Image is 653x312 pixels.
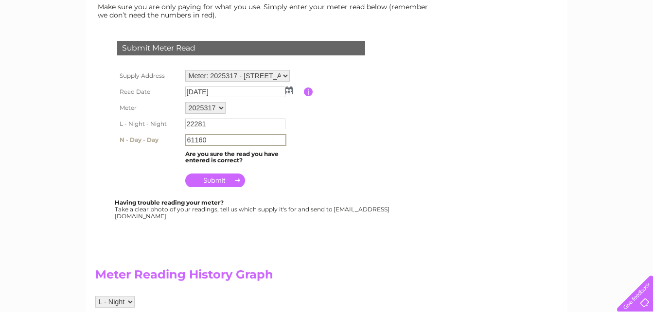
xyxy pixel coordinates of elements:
[568,41,582,49] a: Blog
[588,41,612,49] a: Contact
[185,173,245,187] input: Submit
[115,199,224,206] b: Having trouble reading your meter?
[482,41,500,49] a: Water
[115,116,183,132] th: L - Night - Night
[23,25,72,55] img: logo.png
[95,0,436,21] td: Make sure you are only paying for what you use. Simply enter your meter read below (remember we d...
[115,68,183,84] th: Supply Address
[183,148,304,167] td: Are you sure the read you have entered is correct?
[621,41,644,49] a: Log out
[285,87,293,94] img: ...
[115,84,183,100] th: Read Date
[304,87,313,96] input: Information
[533,41,563,49] a: Telecoms
[115,199,391,219] div: Take a clear photo of your readings, tell us which supply it's for and send to [EMAIL_ADDRESS][DO...
[506,41,528,49] a: Energy
[117,41,365,55] div: Submit Meter Read
[115,100,183,116] th: Meter
[470,5,537,17] a: 0333 014 3131
[97,5,557,47] div: Clear Business is a trading name of Verastar Limited (registered in [GEOGRAPHIC_DATA] No. 3667643...
[95,268,436,286] h2: Meter Reading History Graph
[115,132,183,148] th: N - Day - Day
